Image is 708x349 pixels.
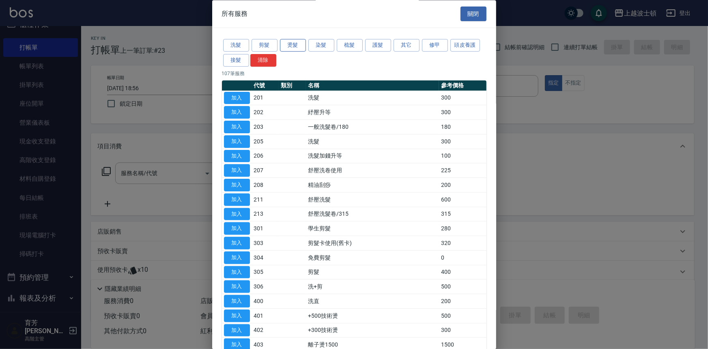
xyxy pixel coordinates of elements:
button: 加入 [224,324,250,337]
button: 燙髮 [280,39,306,52]
td: 紓壓升等 [306,105,439,120]
td: 洗髮 [306,91,439,106]
td: 0 [439,251,486,265]
button: 加入 [224,150,250,163]
th: 參考價格 [439,80,486,91]
td: +500技術燙 [306,309,439,323]
td: 200 [439,178,486,193]
td: 剪髮卡使用(舊卡) [306,236,439,251]
td: 500 [439,309,486,323]
td: 208 [252,178,279,193]
td: 205 [252,134,279,149]
td: 225 [439,163,486,178]
td: 洗髮 [306,134,439,149]
td: 207 [252,163,279,178]
td: 305 [252,265,279,280]
button: 護髮 [365,39,391,52]
button: 加入 [224,223,250,235]
button: 加入 [224,295,250,308]
button: 染髮 [308,39,334,52]
th: 代號 [252,80,279,91]
th: 名稱 [306,80,439,91]
button: 修甲 [422,39,448,52]
td: 300 [439,105,486,120]
td: 180 [439,120,486,134]
td: 剪髮 [306,265,439,280]
button: 接髮 [223,54,249,67]
span: 所有服務 [222,10,248,18]
td: 洗+剪 [306,280,439,294]
button: 其它 [394,39,420,52]
td: 400 [252,294,279,309]
button: 加入 [224,208,250,221]
td: 300 [439,91,486,106]
td: +300技術燙 [306,323,439,338]
td: 306 [252,280,279,294]
p: 107 筆服務 [222,70,486,77]
button: 加入 [224,193,250,206]
button: 加入 [224,179,250,192]
td: 320 [439,236,486,251]
td: 304 [252,251,279,265]
td: 402 [252,323,279,338]
td: 600 [439,193,486,207]
td: 211 [252,193,279,207]
td: 213 [252,207,279,222]
td: 舒壓洗髮 [306,193,439,207]
td: 301 [252,221,279,236]
button: 加入 [224,121,250,134]
td: 203 [252,120,279,134]
button: 加入 [224,165,250,177]
td: 500 [439,280,486,294]
button: 清除 [250,54,276,67]
td: 300 [439,323,486,338]
button: 加入 [224,92,250,104]
button: 加入 [224,310,250,322]
td: 舒壓洗卷使用 [306,163,439,178]
button: 洗髮 [223,39,249,52]
button: 加入 [224,237,250,250]
td: 401 [252,309,279,323]
td: 洗直 [306,294,439,309]
button: 加入 [224,251,250,264]
td: 303 [252,236,279,251]
td: 200 [439,294,486,309]
th: 類別 [279,80,306,91]
button: 加入 [224,106,250,119]
td: 舒壓洗髮卷/315 [306,207,439,222]
td: 學生剪髮 [306,221,439,236]
td: 精油刮痧 [306,178,439,193]
td: 206 [252,149,279,164]
button: 關閉 [461,7,486,22]
td: 100 [439,149,486,164]
td: 免費剪髮 [306,251,439,265]
button: 加入 [224,266,250,279]
button: 加入 [224,135,250,148]
button: 頭皮養護 [450,39,480,52]
button: 梳髮 [337,39,363,52]
button: 剪髮 [252,39,278,52]
td: 洗髮加錢升等 [306,149,439,164]
td: 202 [252,105,279,120]
td: 400 [439,265,486,280]
td: 300 [439,134,486,149]
td: 315 [439,207,486,222]
button: 加入 [224,281,250,293]
td: 一般洗髮卷/180 [306,120,439,134]
td: 280 [439,221,486,236]
td: 201 [252,91,279,106]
